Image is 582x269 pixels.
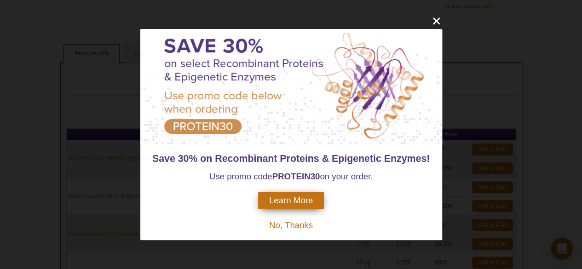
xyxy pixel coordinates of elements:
[272,172,320,181] strong: PROTEIN30
[269,195,313,206] span: Learn More
[431,15,442,27] button: close
[152,153,430,164] span: Save 30% on Recombinant Proteins & Epigenetic Enzymes!
[269,220,313,230] span: No, Thanks
[209,172,373,181] span: Use promo code on your order.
